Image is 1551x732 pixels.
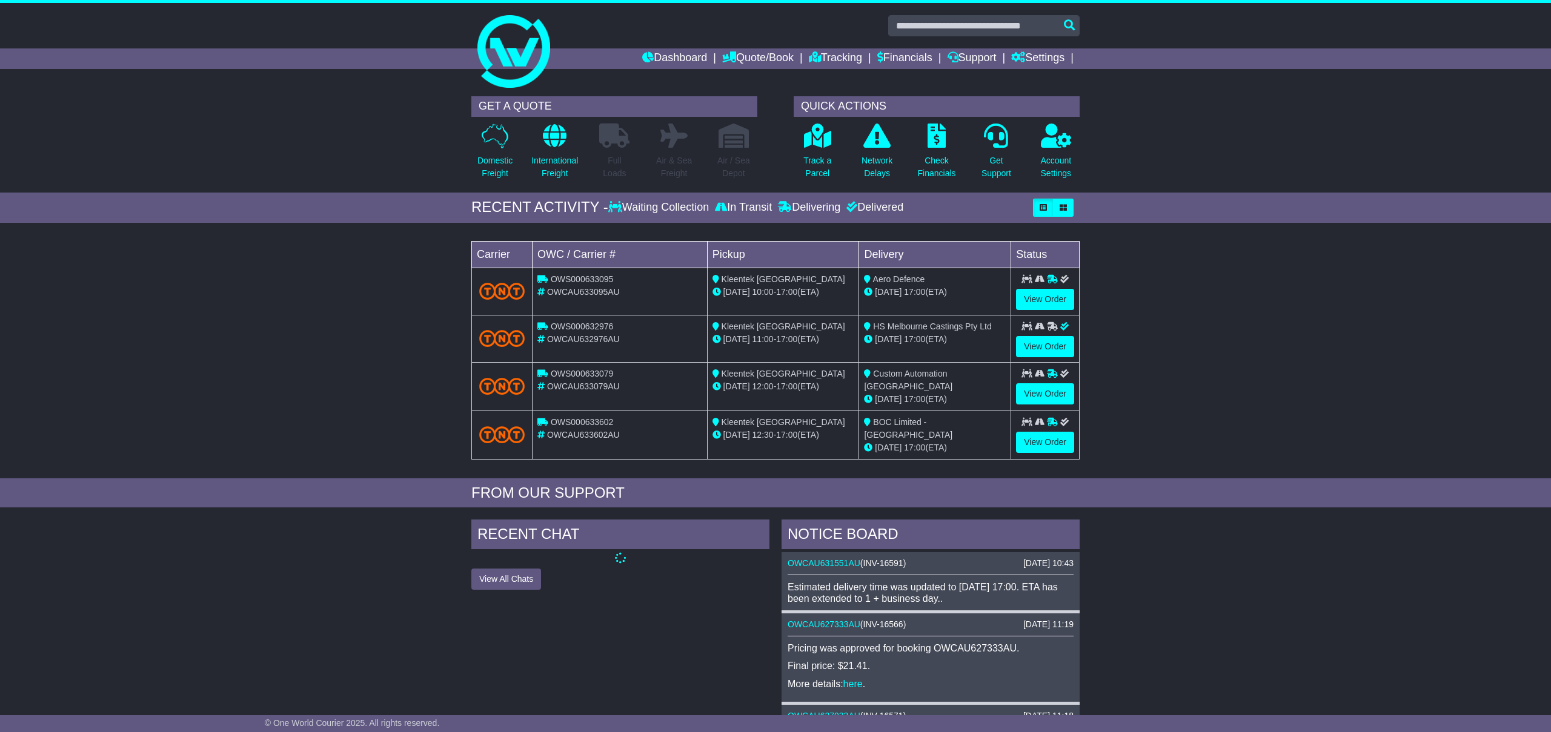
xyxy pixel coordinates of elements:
[722,321,845,331] span: Kleentek [GEOGRAPHIC_DATA]
[1011,48,1064,69] a: Settings
[873,321,991,331] span: HS Melbourne Castings Pty Ltd
[471,96,757,117] div: GET A QUOTE
[551,369,614,378] span: OWS000633079
[712,201,775,214] div: In Transit
[788,581,1074,604] div: Estimated delivery time was updated to [DATE] 17:00. ETA has been extended to 1 + business day..
[471,199,608,216] div: RECENT ACTIVITY -
[477,123,513,186] a: DomesticFreight
[776,287,797,297] span: 17:00
[717,154,750,180] p: Air / Sea Depot
[981,123,1012,186] a: GetSupport
[788,558,1074,569] div: ( )
[782,519,1080,552] div: NOTICE BOARD
[551,321,614,331] span: OWS000632976
[1016,383,1074,404] a: View Order
[875,334,902,344] span: [DATE]
[864,417,952,440] span: BOC Limited - [GEOGRAPHIC_DATA]
[1011,241,1080,268] td: Status
[479,330,525,346] img: TNT_Domestic.png
[547,287,620,297] span: OWCAU633095AU
[904,394,925,404] span: 17:00
[904,287,925,297] span: 17:00
[843,201,903,214] div: Delivered
[722,274,845,284] span: Kleentek [GEOGRAPHIC_DATA]
[1016,432,1074,453] a: View Order
[551,417,614,427] span: OWS000633602
[656,154,692,180] p: Air & Sea Freight
[861,123,893,186] a: NetworkDelays
[712,286,854,298] div: - (ETA)
[775,201,843,214] div: Delivering
[864,369,952,391] span: Custom Automation [GEOGRAPHIC_DATA]
[551,274,614,284] span: OWS000633095
[723,381,750,391] span: [DATE]
[712,380,854,393] div: - (ETA)
[531,123,579,186] a: InternationalFreight
[471,519,769,552] div: RECENT CHAT
[788,619,860,629] a: OWCAU627333AU
[712,429,854,441] div: - (ETA)
[752,287,774,297] span: 10:00
[863,619,903,629] span: INV-16566
[948,48,997,69] a: Support
[479,378,525,394] img: TNT_Domestic.png
[608,201,712,214] div: Waiting Collection
[752,430,774,440] span: 12:30
[752,334,774,344] span: 11:00
[722,417,845,427] span: Kleentek [GEOGRAPHIC_DATA]
[1041,154,1072,180] p: Account Settings
[788,678,1074,690] p: More details: .
[843,679,863,689] a: here
[981,154,1011,180] p: Get Support
[918,154,956,180] p: Check Financials
[859,241,1011,268] td: Delivery
[809,48,862,69] a: Tracking
[776,381,797,391] span: 17:00
[794,96,1080,117] div: QUICK ACTIONS
[547,430,620,440] span: OWCAU633602AU
[788,619,1074,630] div: ( )
[723,430,750,440] span: [DATE]
[788,660,1074,671] p: Final price: $21.41.
[477,154,513,180] p: Domestic Freight
[803,154,831,180] p: Track a Parcel
[1023,558,1074,569] div: [DATE] 10:43
[875,443,902,452] span: [DATE]
[723,334,750,344] span: [DATE]
[265,718,440,728] span: © One World Courier 2025. All rights reserved.
[788,711,1074,721] div: ( )
[917,123,957,186] a: CheckFinancials
[1023,711,1074,721] div: [DATE] 11:18
[472,241,533,268] td: Carrier
[863,711,903,720] span: INV-16571
[531,154,578,180] p: International Freight
[471,484,1080,502] div: FROM OUR SUPPORT
[864,441,1006,454] div: (ETA)
[752,381,774,391] span: 12:00
[904,334,925,344] span: 17:00
[547,334,620,344] span: OWCAU632976AU
[776,334,797,344] span: 17:00
[1016,289,1074,310] a: View Order
[1016,336,1074,357] a: View Order
[722,48,794,69] a: Quote/Book
[875,287,902,297] span: [DATE]
[642,48,707,69] a: Dashboard
[788,711,860,720] a: OWCAU627933AU
[863,558,903,568] span: INV-16591
[707,241,859,268] td: Pickup
[712,333,854,346] div: - (ETA)
[862,154,892,180] p: Network Delays
[864,333,1006,346] div: (ETA)
[877,48,932,69] a: Financials
[875,394,902,404] span: [DATE]
[471,569,541,590] button: View All Chats
[1023,619,1074,630] div: [DATE] 11:19
[722,369,845,378] span: Kleentek [GEOGRAPHIC_DATA]
[723,287,750,297] span: [DATE]
[803,123,832,186] a: Track aParcel
[547,381,620,391] span: OWCAU633079AU
[479,426,525,443] img: TNT_Domestic.png
[599,154,629,180] p: Full Loads
[776,430,797,440] span: 17:00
